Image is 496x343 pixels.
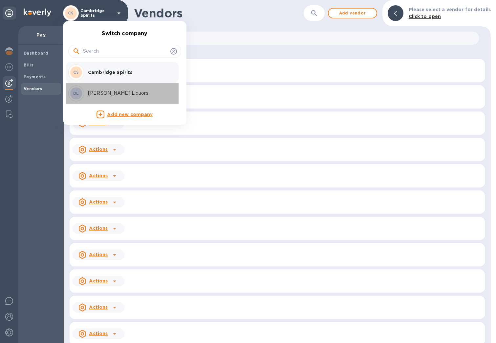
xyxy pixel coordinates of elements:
[73,91,79,96] b: DL
[88,90,171,97] p: [PERSON_NAME] Liquors
[88,69,171,76] p: Cambridge Spirits
[83,46,168,56] input: Search
[107,111,153,118] p: Add new company
[73,70,79,75] b: CS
